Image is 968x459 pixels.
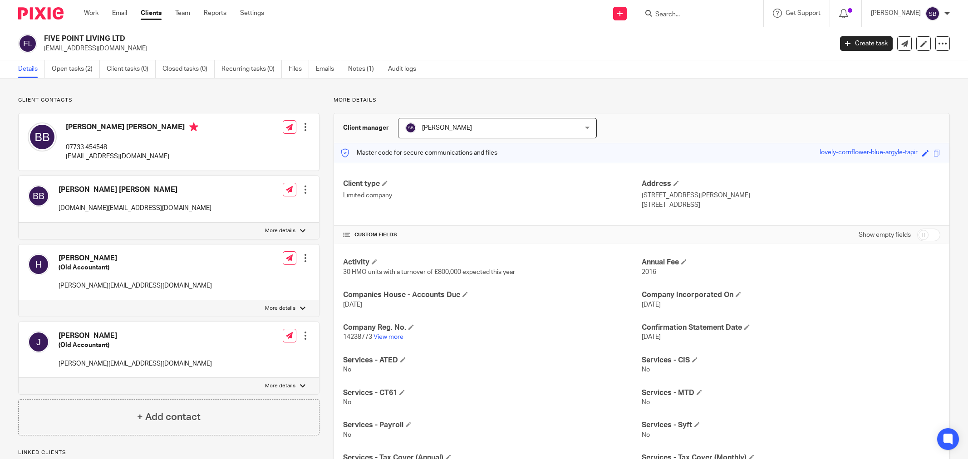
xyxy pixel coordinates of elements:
p: [PERSON_NAME] [871,9,921,18]
span: No [343,366,351,373]
p: Linked clients [18,449,319,456]
p: More details [265,305,295,312]
h4: Services - CIS [642,356,940,365]
img: svg%3E [28,331,49,353]
p: More details [265,382,295,390]
label: Show empty fields [859,230,911,239]
h4: Annual Fee [642,258,940,267]
a: Files [289,60,309,78]
a: Emails [316,60,341,78]
p: [PERSON_NAME][EMAIL_ADDRESS][DOMAIN_NAME] [59,281,212,290]
img: svg%3E [18,34,37,53]
span: No [642,366,650,373]
h4: Confirmation Statement Date [642,323,940,332]
h5: (Old Accountant) [59,341,212,350]
h4: Address [642,179,940,189]
h4: [PERSON_NAME] [PERSON_NAME] [66,122,198,134]
h4: Client type [343,179,642,189]
h4: + Add contact [137,410,201,424]
h4: Company Incorporated On [642,290,940,300]
h4: Services - Payroll [343,420,642,430]
h4: [PERSON_NAME] [59,254,212,263]
h4: [PERSON_NAME] [PERSON_NAME] [59,185,211,195]
a: Settings [240,9,264,18]
h4: Services - ATED [343,356,642,365]
a: Work [84,9,98,18]
p: More details [265,227,295,234]
a: Closed tasks (0) [162,60,215,78]
span: [PERSON_NAME] [422,125,472,131]
h4: CUSTOM FIELDS [343,231,642,239]
a: Details [18,60,45,78]
img: Pixie [18,7,64,20]
p: [PERSON_NAME][EMAIL_ADDRESS][DOMAIN_NAME] [59,359,212,368]
span: No [642,399,650,405]
h4: [PERSON_NAME] [59,331,212,341]
img: svg%3E [28,122,57,151]
a: Client tasks (0) [107,60,156,78]
a: View more [373,334,403,340]
img: svg%3E [405,122,416,133]
h4: Company Reg. No. [343,323,642,332]
a: Email [112,9,127,18]
p: [STREET_ADDRESS][PERSON_NAME] [642,191,940,200]
a: Create task [840,36,893,51]
h5: (Old Accountant) [59,263,212,272]
span: [DATE] [343,302,362,308]
input: Search [654,11,736,19]
span: No [343,432,351,438]
a: Open tasks (2) [52,60,100,78]
p: [DOMAIN_NAME][EMAIL_ADDRESS][DOMAIN_NAME] [59,204,211,213]
h2: FIVE POINT LIVING LTD [44,34,670,44]
img: svg%3E [925,6,940,21]
p: Limited company [343,191,642,200]
p: Master code for secure communications and files [341,148,497,157]
span: No [343,399,351,405]
p: [STREET_ADDRESS] [642,200,940,210]
a: Audit logs [388,60,423,78]
img: svg%3E [28,185,49,207]
a: Notes (1) [348,60,381,78]
h3: Client manager [343,123,389,132]
h4: Companies House - Accounts Due [343,290,642,300]
h4: Services - CT61 [343,388,642,398]
h4: Activity [343,258,642,267]
img: svg%3E [28,254,49,275]
span: 30 HMO units with a turnover of £800,000 expected this year [343,269,515,275]
a: Reports [204,9,226,18]
p: More details [334,97,950,104]
span: No [642,432,650,438]
p: [EMAIL_ADDRESS][DOMAIN_NAME] [66,152,198,161]
a: Recurring tasks (0) [221,60,282,78]
a: Clients [141,9,162,18]
h4: Services - Syft [642,420,940,430]
p: Client contacts [18,97,319,104]
h4: Services - MTD [642,388,940,398]
div: lovely-cornflower-blue-argyle-tapir [820,148,918,158]
span: 2016 [642,269,656,275]
span: Get Support [786,10,821,16]
p: 07733 454548 [66,143,198,152]
span: [DATE] [642,302,661,308]
span: [DATE] [642,334,661,340]
i: Primary [189,122,198,132]
p: [EMAIL_ADDRESS][DOMAIN_NAME] [44,44,826,53]
span: 14238773 [343,334,372,340]
a: Team [175,9,190,18]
